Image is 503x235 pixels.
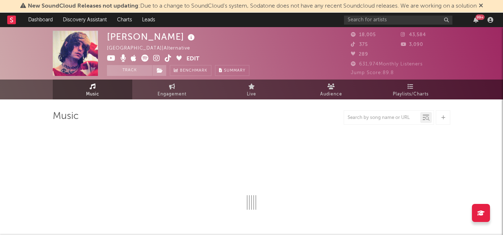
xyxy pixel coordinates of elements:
span: Playlists/Charts [393,90,429,99]
a: Engagement [132,80,212,99]
a: Playlists/Charts [371,80,450,99]
span: Music [86,90,99,99]
a: Audience [291,80,371,99]
span: Engagement [158,90,186,99]
span: 375 [351,42,368,47]
span: New SoundCloud Releases not updating [28,3,138,9]
button: 99+ [473,17,478,23]
span: 289 [351,52,368,57]
span: 3,090 [401,42,423,47]
div: 99 + [476,14,485,20]
span: Live [247,90,256,99]
input: Search by song name or URL [344,115,420,121]
a: Leads [137,13,160,27]
span: Dismiss [479,3,483,9]
button: Track [107,65,152,76]
span: Benchmark [180,67,207,75]
input: Search for artists [344,16,452,25]
span: Audience [320,90,342,99]
span: Summary [224,69,245,73]
span: 631,974 Monthly Listeners [351,62,423,67]
button: Edit [186,55,199,64]
div: [PERSON_NAME] [107,31,197,43]
button: Summary [215,65,249,76]
a: Dashboard [23,13,58,27]
span: 43,584 [401,33,426,37]
a: Charts [112,13,137,27]
span: : Due to a change to SoundCloud's system, Sodatone does not have any recent Soundcloud releases. ... [28,3,477,9]
a: Music [53,80,132,99]
a: Discovery Assistant [58,13,112,27]
a: Benchmark [170,65,211,76]
span: Jump Score: 89.8 [351,70,394,75]
a: Live [212,80,291,99]
span: 18,005 [351,33,376,37]
div: [GEOGRAPHIC_DATA] | Alternative [107,44,198,53]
